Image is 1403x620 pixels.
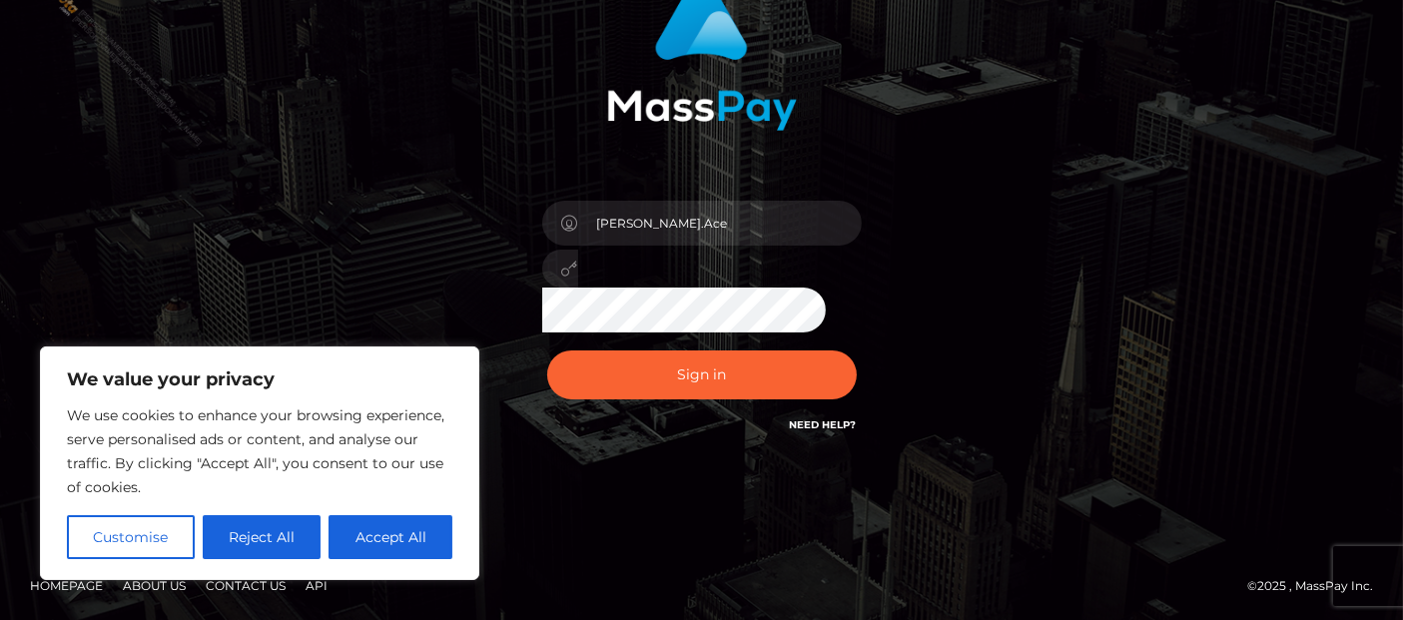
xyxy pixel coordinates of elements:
[67,515,195,559] button: Customise
[22,570,111,601] a: Homepage
[67,403,452,499] p: We use cookies to enhance your browsing experience, serve personalised ads or content, and analys...
[198,570,294,601] a: Contact Us
[547,350,857,399] button: Sign in
[40,346,479,580] div: We value your privacy
[67,367,452,391] p: We value your privacy
[578,201,862,246] input: Username...
[203,515,322,559] button: Reject All
[790,418,857,431] a: Need Help?
[329,515,452,559] button: Accept All
[115,570,194,601] a: About Us
[298,570,336,601] a: API
[1247,575,1388,597] div: © 2025 , MassPay Inc.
